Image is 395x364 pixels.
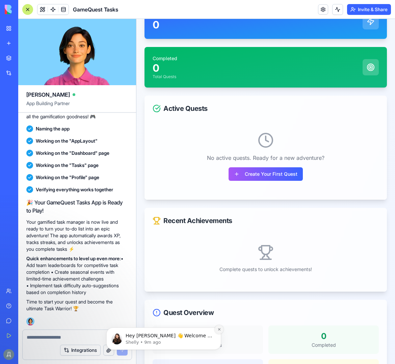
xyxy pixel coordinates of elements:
div: message notification from Shelly, 9m ago. Hey Дмитрий 👋 Welcome to Blocks 🙌 I'm here if you have ... [10,43,125,65]
span: Working on the "AppLayout" [36,138,98,144]
p: Message from Shelly, sent 9m ago [29,54,116,60]
p: Perfect! Now let me build the app interface with all the gamification goodness! 🎮 [26,106,128,120]
p: 0 [16,43,41,55]
div: Quest Overview [16,289,242,298]
span: Working on the "Tasks" page [36,162,99,169]
span: Naming the app [36,125,70,132]
p: 0 [22,312,121,323]
p: Complete quests to unlock achievements! [16,247,242,254]
button: Create Your First Quest [92,148,166,162]
span: Working on the "Dashboard" page [36,150,109,156]
iframe: Intercom notifications message [96,285,231,361]
strong: Quick enhancements to level up even more: [26,256,121,261]
p: 0 [137,312,237,323]
p: Completed [16,36,41,43]
p: No active quests. Ready for a new adventure? [16,135,242,143]
h2: 🎉 Your GameQuest Tasks App is Ready to Play! [26,198,128,215]
p: Total Quests [16,55,41,60]
button: Dismiss notification [119,40,127,49]
img: Profile image for Shelly [15,49,26,59]
p: Your gamified task manager is now live and ready to turn your to-do list into an epic adventure! ... [26,219,128,252]
p: Time to start your quest and become the ultimate Task Warrior! 🏆 [26,298,128,312]
button: Invite & Share [347,4,391,15]
img: ACg8ocIWeT9O7T0HFxM1RH78JD5p5ct9sihDX3yfwC6bcIaCj8w3AQ=s96-c [3,349,14,360]
button: Integrations [60,345,101,356]
span: [PERSON_NAME] [26,91,70,99]
div: Recent Achievements [16,197,242,207]
img: logo [5,5,47,14]
span: GameQuest Tasks [73,5,118,14]
p: Completed [137,323,237,330]
img: Ella_00000_wcx2te.png [26,317,34,325]
p: Total Quests [22,323,121,330]
span: Working on the "Profile" page [36,174,99,181]
p: • Add team leaderboards for competitive task completion • Create seasonal events with limited-tim... [26,255,128,296]
span: Hey [PERSON_NAME] 👋 Welcome to Blocks 🙌 I'm here if you have any questions! [29,48,116,67]
div: Active Quests [16,85,242,94]
span: App Building Partner [26,100,128,112]
span: Verifying everything works together [36,186,113,193]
